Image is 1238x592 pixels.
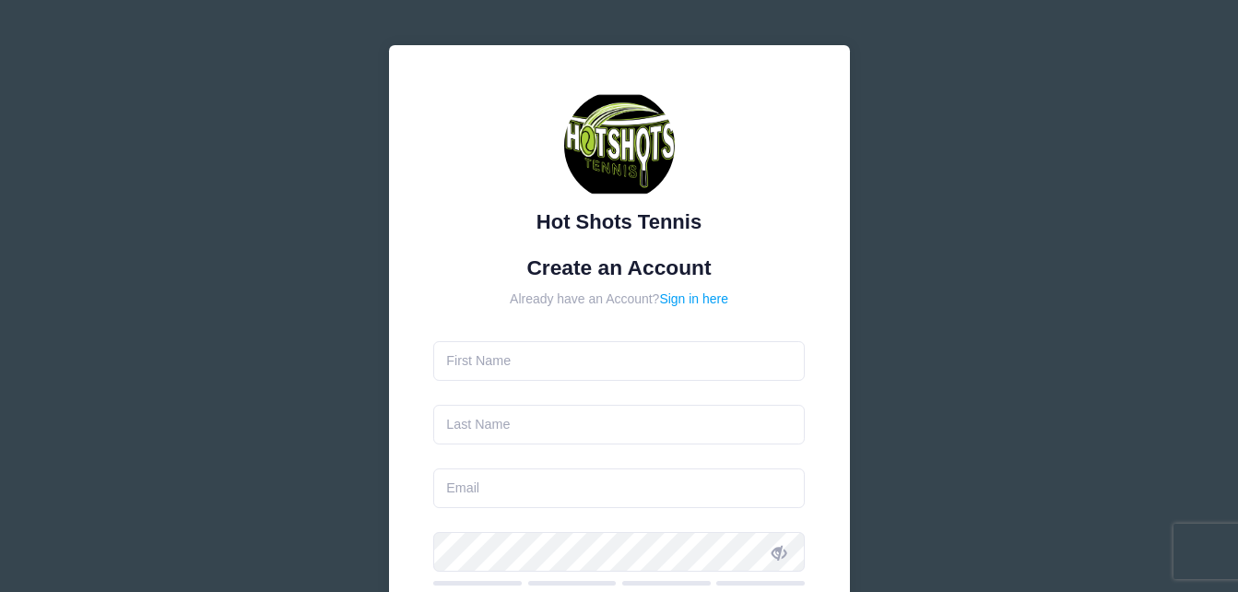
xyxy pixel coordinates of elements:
input: First Name [433,341,805,381]
div: Hot Shots Tennis [433,207,805,237]
div: Already have an Account? [433,290,805,309]
h1: Create an Account [433,255,805,280]
input: Email [433,468,805,508]
a: Sign in here [659,291,728,306]
input: Last Name [433,405,805,444]
img: Hot Shots Tennis [564,90,675,201]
